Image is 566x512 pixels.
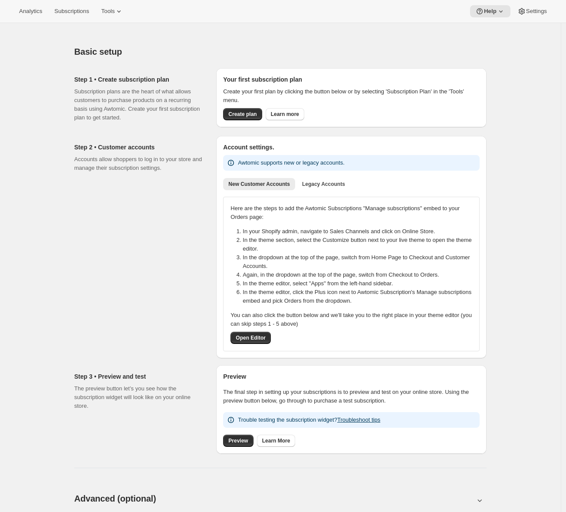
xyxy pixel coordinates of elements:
[243,279,477,288] li: In the theme editor, select "Apps" from the left-hand sidebar.
[238,159,344,167] p: Awtomic supports new or legacy accounts.
[243,271,477,279] li: Again, in the dropdown at the top of the page, switch from Checkout to Orders.
[74,384,202,410] p: The preview button let’s you see how the subscription widget will look like on your online store.
[74,87,202,122] p: Subscription plans are the heart of what allows customers to purchase products on a recurring bas...
[96,5,128,17] button: Tools
[243,288,477,305] li: In the theme editor, click the Plus icon next to Awtomic Subscription's Manage subscriptions embe...
[271,111,299,118] span: Learn more
[54,8,89,15] span: Subscriptions
[74,75,202,84] h2: Step 1 • Create subscription plan
[74,143,202,152] h2: Step 2 • Customer accounts
[228,111,257,118] span: Create plan
[223,108,262,120] button: Create plan
[74,494,156,503] span: Advanced (optional)
[297,178,350,190] button: Legacy Accounts
[223,75,480,84] h2: Your first subscription plan
[243,253,477,271] li: In the dropdown at the top of the page, switch from Home Page to Checkout and Customer Accounts.
[74,47,122,56] span: Basic setup
[262,437,290,444] span: Learn More
[223,372,480,381] h2: Preview
[223,87,480,105] p: Create your first plan by clicking the button below or by selecting 'Subscription Plan' in the 'T...
[101,8,115,15] span: Tools
[19,8,42,15] span: Analytics
[230,332,271,344] button: Open Editor
[337,416,380,423] a: Troubleshoot tips
[223,388,480,405] p: The final step in setting up your subscriptions is to preview and test on your online store. Usin...
[243,236,477,253] li: In the theme section, select the Customize button next to your live theme to open the theme editor.
[238,416,380,424] p: Trouble testing the subscription widget?
[257,435,296,447] a: Learn More
[243,227,477,236] li: In your Shopify admin, navigate to Sales Channels and click on Online Store.
[236,334,266,341] span: Open Editor
[223,143,480,152] h2: Account settings.
[223,178,295,190] button: New Customer Accounts
[266,108,304,120] a: Learn more
[484,8,497,15] span: Help
[230,311,472,328] p: You can also click the button below and we'll take you to the right place in your theme editor (y...
[470,5,510,17] button: Help
[14,5,47,17] button: Analytics
[302,181,345,188] span: Legacy Accounts
[230,204,472,221] p: Here are the steps to add the Awtomic Subscriptions "Manage subscriptions" embed to your Orders p...
[228,181,290,188] span: New Customer Accounts
[74,155,202,172] p: Accounts allow shoppers to log in to your store and manage their subscription settings.
[512,5,552,17] button: Settings
[74,372,202,381] h2: Step 3 • Preview and test
[223,435,253,447] a: Preview
[526,8,547,15] span: Settings
[49,5,94,17] button: Subscriptions
[228,437,248,444] span: Preview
